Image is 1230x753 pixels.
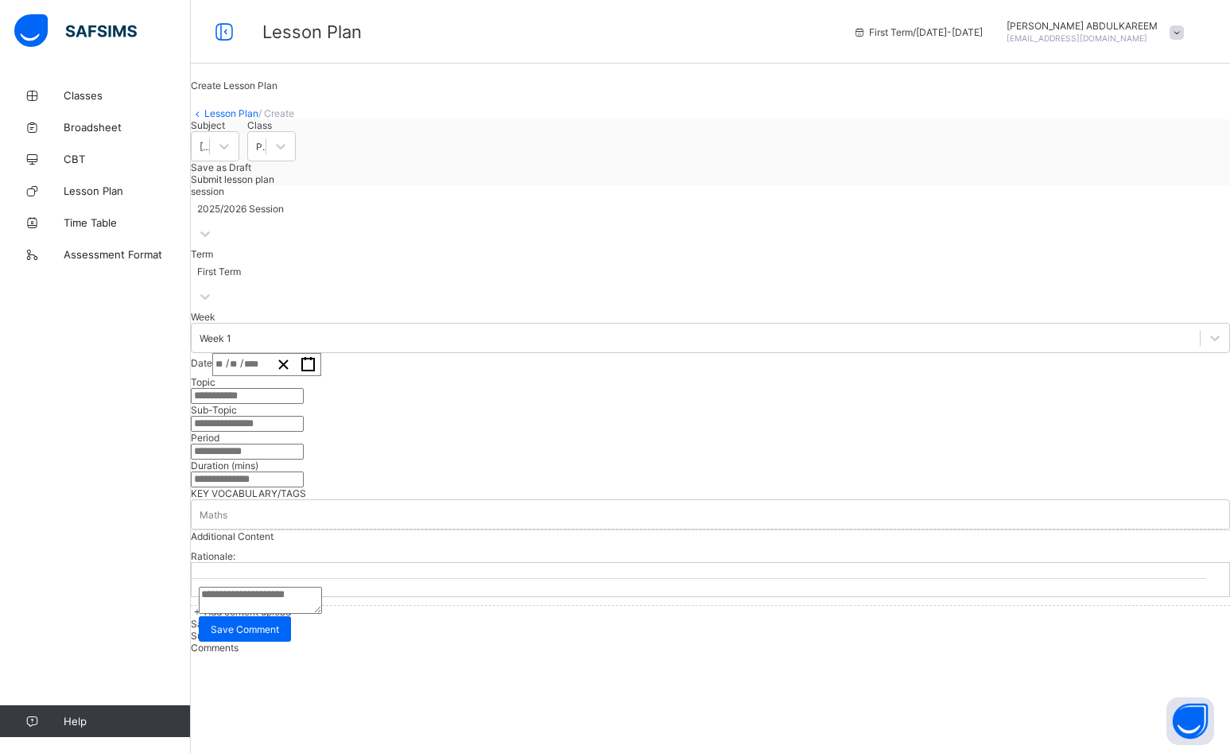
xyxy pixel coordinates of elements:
[211,623,279,635] span: Save Comment
[64,184,191,197] span: Lesson Plan
[262,21,362,42] span: Lesson Plan
[191,432,219,444] label: Period
[853,26,983,38] span: session/term information
[256,141,267,153] div: PRIMARY 3 -
[200,509,227,521] div: Maths
[191,376,215,388] label: Topic
[64,121,191,134] span: Broadsheet
[226,356,229,370] span: /
[191,80,277,91] span: Create Lesson Plan
[191,357,212,369] span: Date
[191,404,237,416] label: Sub-Topic
[64,248,191,261] span: Assessment Format
[191,173,274,185] span: Submit lesson plan
[191,542,235,570] span: Rationale:
[999,20,1192,44] div: ABDULHAKEEMABDULKAREEM
[64,153,191,165] span: CBT
[1166,697,1214,745] button: Open asap
[197,203,284,215] div: 2025/2026 Session
[204,107,258,119] a: Lesson Plan
[191,460,258,472] label: Duration (mins)
[191,487,306,499] span: KEY VOCABULARY/TAGS
[247,119,272,131] span: Class
[200,141,211,153] div: [DEMOGRAPHIC_DATA] Reading (QRR)
[191,530,274,542] span: Additional Content
[191,119,225,131] span: Subject
[1007,20,1158,32] span: [PERSON_NAME] ABDULKAREEM
[191,161,251,173] span: Save as Draft
[258,107,294,119] span: / Create
[191,185,224,197] span: session
[240,356,243,370] span: /
[197,266,241,278] div: First Term
[64,715,190,728] span: Help
[64,89,191,102] span: Classes
[191,248,213,260] span: Term
[14,14,137,48] img: safsims
[200,332,231,344] div: Week 1
[1007,33,1147,43] span: [EMAIL_ADDRESS][DOMAIN_NAME]
[64,216,191,229] span: Time Table
[191,311,215,323] span: Week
